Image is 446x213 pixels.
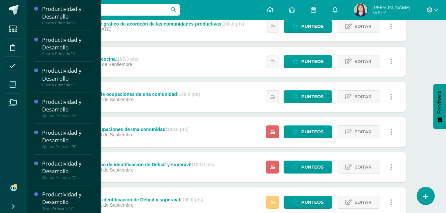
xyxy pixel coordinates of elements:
[354,3,367,17] img: 481143d3e0c24b1771560fd25644f162.png
[42,160,93,175] div: Productividad y Desarrollo
[437,91,443,114] span: Feedback
[177,92,200,97] strong: (100.0 pts)
[284,161,332,174] a: Punteos
[42,5,93,25] a: Productividad y DesarrolloCuarto Primaria "A"
[42,51,93,56] div: Cuarto Primaria "B"
[97,97,134,102] span: 12 de Septiembre
[42,175,93,180] div: Quinto Primaria "C"
[180,197,203,202] strong: (100.0 pts)
[116,56,138,62] strong: (100.0 pts)
[284,55,332,68] a: Punteos
[301,55,323,68] span: Punteos
[42,36,93,56] a: Productividad y DesarrolloCuarto Primaria "B"
[42,160,93,180] a: Productividad y DesarrolloQuinto Primaria "C"
[75,127,188,132] div: Mapa de ocupaciones de una comunidad
[42,206,93,211] div: Sexto Primaria "A"
[42,129,93,149] a: Productividad y DesarrolloQuinto Primaria "B"
[31,4,180,16] input: Busca un usuario...
[42,113,93,118] div: Quinto Primaria "A"
[433,84,446,129] button: Feedback - Mostrar encuesta
[372,10,410,16] span: Mi Perfil
[284,20,332,33] a: Punteos
[42,144,93,149] div: Quinto Primaria "B"
[42,83,93,87] div: Cuarto Primaria "C"
[354,20,372,33] span: Editar
[42,21,93,25] div: Cuarto Primaria "A"
[42,5,93,21] div: Productividad y Desarrollo
[284,125,332,138] a: Punteos
[301,126,323,138] span: Punteos
[42,98,93,113] div: Productividad y Desarrollo
[97,27,112,32] span: [DATE]
[301,196,323,208] span: Punteos
[354,91,372,103] span: Editar
[75,197,203,202] div: Ejercicio de identificación de Deficit y superávit
[354,161,372,173] span: Editar
[42,129,93,144] div: Productividad y Desarrollo
[42,98,93,118] a: Productividad y DesarrolloQuinto Primaria "A"
[301,20,323,33] span: Punteos
[284,90,332,103] a: Punteos
[97,202,134,208] span: 01 de Septiembre
[42,67,93,87] a: Productividad y DesarrolloCuarto Primaria "C"
[284,196,332,209] a: Punteos
[354,126,372,138] span: Editar
[165,127,188,132] strong: (100.0 pts)
[42,36,93,51] div: Productividad y Desarrollo
[75,56,138,62] div: Práctica de cocina
[301,161,323,173] span: Punteos
[222,21,244,27] strong: (100.0 pts)
[75,162,215,167] div: PMA Ejercicio de identificación de Déficit y superávit
[354,55,372,68] span: Editar
[301,91,323,103] span: Punteos
[75,21,244,27] div: Organizador grafico de acordeón de las comunidades productivas
[96,62,133,67] span: 15 de Septiembre
[42,67,93,82] div: Productividad y Desarrollo
[97,167,134,173] span: 05 de Septiembre
[372,4,410,11] span: [PERSON_NAME]
[97,132,134,137] span: 08 de Septiembre
[192,162,215,167] strong: (100.0 pts)
[42,191,93,206] div: Productividad y Desarrollo
[42,191,93,211] a: Productividad y DesarrolloSexto Primaria "A"
[75,92,200,97] div: PMA Mapa de ocupaciones de una comunidad
[354,196,372,208] span: Editar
